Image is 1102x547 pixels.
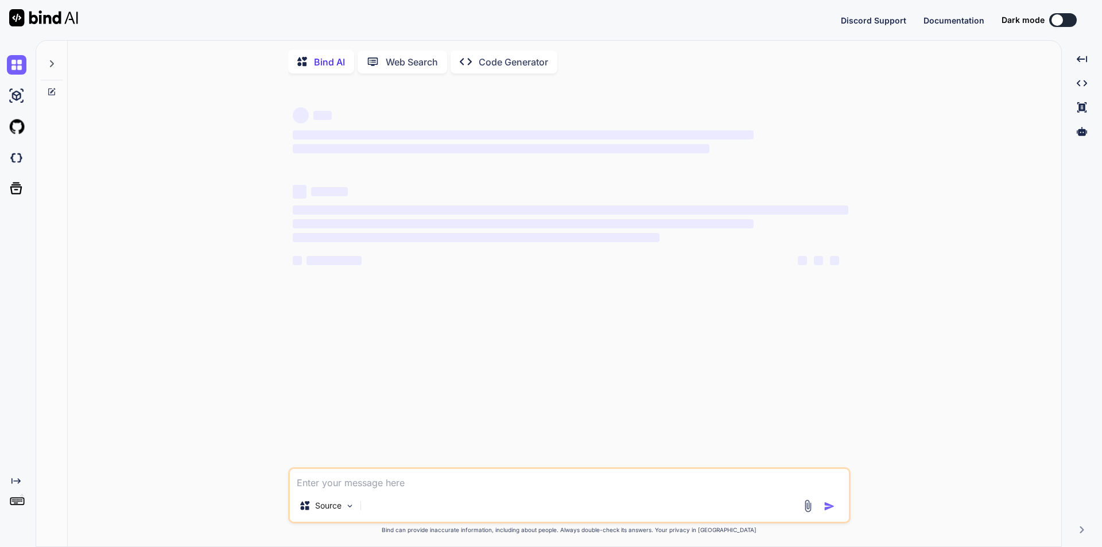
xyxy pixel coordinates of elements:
span: Dark mode [1002,14,1045,26]
p: Bind can provide inaccurate information, including about people. Always double-check its answers.... [288,526,851,534]
span: ‌ [293,185,306,199]
span: ‌ [293,219,754,228]
img: chat [7,55,26,75]
span: ‌ [311,187,348,196]
span: Documentation [923,15,984,25]
span: ‌ [293,256,302,265]
img: attachment [801,499,814,513]
span: ‌ [293,144,709,153]
span: ‌ [830,256,839,265]
p: Web Search [386,55,438,69]
p: Source [315,500,342,511]
img: Bind AI [9,9,78,26]
img: darkCloudIdeIcon [7,148,26,168]
p: Code Generator [479,55,548,69]
button: Documentation [923,14,984,26]
img: ai-studio [7,86,26,106]
span: ‌ [293,205,848,215]
span: ‌ [293,233,659,242]
span: ‌ [293,130,754,139]
img: Pick Models [345,501,355,511]
span: ‌ [798,256,807,265]
span: ‌ [814,256,823,265]
img: icon [824,501,835,512]
span: Discord Support [841,15,906,25]
span: ‌ [306,256,362,265]
p: Bind AI [314,55,345,69]
button: Discord Support [841,14,906,26]
img: githubLight [7,117,26,137]
span: ‌ [313,111,332,120]
span: ‌ [293,107,309,123]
